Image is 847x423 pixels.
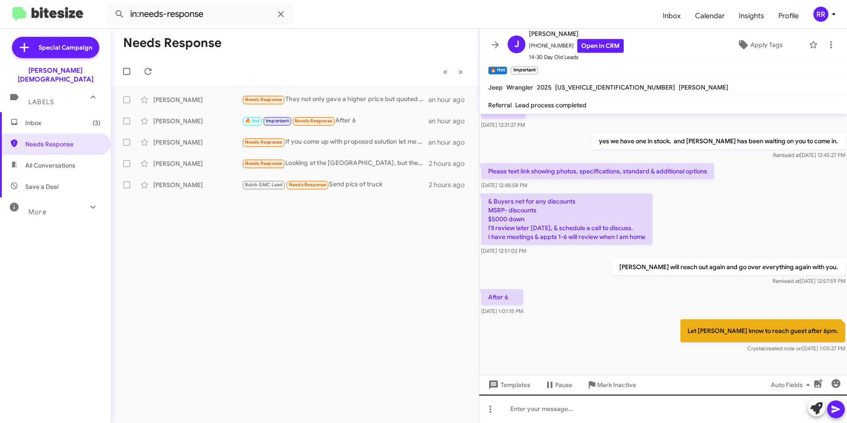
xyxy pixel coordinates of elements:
[28,208,47,216] span: More
[481,289,523,305] p: After 6
[771,3,806,29] a: Profile
[153,159,242,168] div: [PERSON_NAME]
[597,377,636,393] span: Mark Inactive
[429,159,472,168] div: 2 hours ago
[242,94,428,105] div: They not only gave a higher price but quoted a vehicle that had 2 packages I was not interested i...
[453,63,468,81] button: Next
[514,37,519,51] span: J
[715,37,804,53] button: Apply Tags
[529,28,624,39] span: [PERSON_NAME]
[577,39,624,53] a: Open in CRM
[242,158,429,168] div: Looking at the [GEOGRAPHIC_DATA], but there was no deals and they only wanted to give me 9600 for...
[428,95,472,104] div: an hour ago
[428,138,472,147] div: an hour ago
[529,39,624,53] span: [PHONE_NUMBER]
[515,101,587,109] span: Lead process completed
[153,117,242,125] div: [PERSON_NAME]
[479,377,537,393] button: Templates
[242,116,428,126] div: After 6
[555,377,572,393] span: Pause
[295,118,332,124] span: Needs Response
[481,163,714,179] p: Please text link showing photos, specifications, standard & additional options
[511,67,537,74] small: Important
[438,63,468,81] nav: Page navigation example
[771,377,813,393] span: Auto Fields
[773,152,845,158] span: Rami [DATE] 12:45:27 PM
[25,118,101,127] span: Inbox
[39,43,92,52] span: Special Campaign
[266,118,289,124] span: Important
[245,97,283,102] span: Needs Response
[537,377,579,393] button: Pause
[785,152,800,158] span: said at
[153,180,242,189] div: [PERSON_NAME]
[555,83,675,91] span: [US_VEHICLE_IDENTIFICATION_NUMBER]
[747,345,845,352] span: Crystal [DATE] 1:05:27 PM
[28,98,54,106] span: Labels
[529,53,624,62] span: 14-30 Day Old Leads
[25,161,75,170] span: All Conversations
[537,83,552,91] span: 2025
[153,95,242,104] div: [PERSON_NAME]
[429,180,472,189] div: 2 hours ago
[688,3,732,29] a: Calendar
[488,101,512,109] span: Referral
[732,3,771,29] a: Insights
[428,117,472,125] div: an hour ago
[481,193,653,245] p: & Buyers net for any discounts MSRP- discounts $5000 down I'll review later [DATE], & schedule a ...
[481,247,526,254] span: [DATE] 12:51:02 PM
[806,7,837,22] button: RR
[107,4,293,25] input: Search
[25,140,101,149] span: Needs Response
[506,83,533,91] span: Wrangler
[773,278,845,284] span: Rami [DATE] 12:57:59 PM
[813,7,828,22] div: RR
[245,182,283,188] span: Buick GMC Lead
[488,67,507,74] small: 🔥 Hot
[764,345,802,352] span: created note on
[438,63,453,81] button: Previous
[679,83,728,91] span: [PERSON_NAME]
[750,37,783,53] span: Apply Tags
[680,319,845,342] p: Let [PERSON_NAME] know to reach guest after 6pm.
[488,83,503,91] span: Jeep
[458,66,463,77] span: »
[289,182,326,188] span: Needs Response
[25,182,58,191] span: Save a Deal
[579,377,643,393] button: Mark Inactive
[612,259,845,275] p: [PERSON_NAME] will reach out again and go over everything again with you.
[242,180,429,190] div: Send pics of truck
[764,377,820,393] button: Auto Fields
[153,138,242,147] div: [PERSON_NAME]
[486,377,530,393] span: Templates
[481,121,525,128] span: [DATE] 12:31:27 PM
[93,118,101,127] span: (3)
[592,133,845,149] p: yes we have one in stock, and [PERSON_NAME] has been waiting on you to come in.
[245,161,283,166] span: Needs Response
[245,118,260,124] span: 🔥 Hot
[242,137,428,147] div: If you come up with proposed solution let me know. In the interim i am working on where to get towed
[123,36,221,50] h1: Needs Response
[481,182,527,188] span: [DATE] 12:48:58 PM
[245,139,283,145] span: Needs Response
[784,278,800,284] span: said at
[481,308,523,314] span: [DATE] 1:01:15 PM
[656,3,688,29] a: Inbox
[443,66,448,77] span: «
[12,37,99,58] a: Special Campaign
